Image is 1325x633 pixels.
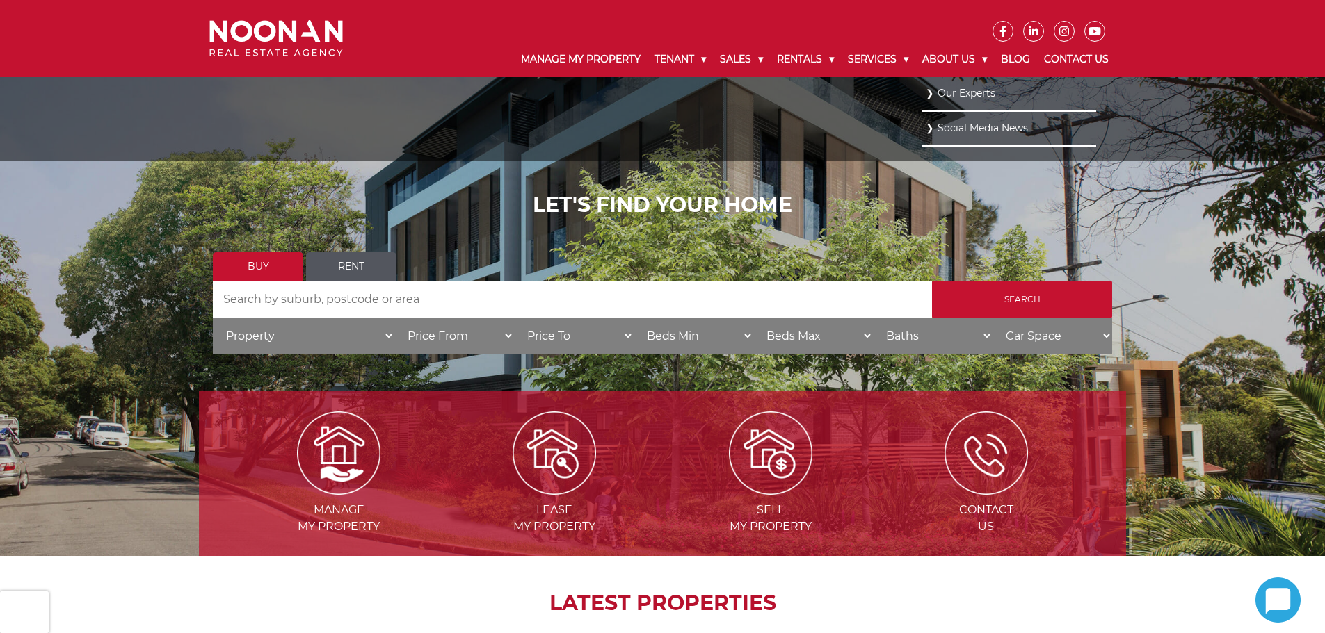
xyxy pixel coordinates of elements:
img: Manage my Property [297,411,380,495]
span: Manage my Property [232,502,445,535]
img: Sell my property [729,411,812,495]
img: Lease my property [513,411,596,495]
a: Sales [713,42,770,77]
span: Contact Us [880,502,1093,535]
span: Lease my Property [448,502,661,535]
a: Leasemy Property [448,445,661,533]
h1: LET'S FIND YOUR HOME [213,192,1112,217]
a: About Us [915,42,994,77]
a: Buy [213,252,303,281]
a: Our Experts [926,84,1093,103]
a: Manage My Property [514,42,648,77]
a: Managemy Property [232,445,445,533]
a: ContactUs [880,445,1093,533]
span: Sell my Property [664,502,877,535]
input: Search [932,281,1112,318]
img: ICONS [945,411,1028,495]
input: Search by suburb, postcode or area [213,281,932,318]
a: Blog [994,42,1037,77]
a: Rentals [770,42,841,77]
a: Social Media News [926,119,1093,138]
a: Tenant [648,42,713,77]
a: Contact Us [1037,42,1116,77]
h2: LATEST PROPERTIES [234,591,1091,616]
img: Noonan Real Estate Agency [209,20,343,57]
a: Services [841,42,915,77]
a: Sellmy Property [664,445,877,533]
a: Rent [306,252,396,281]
